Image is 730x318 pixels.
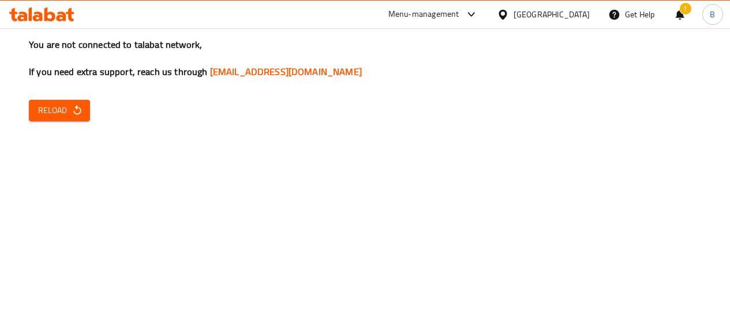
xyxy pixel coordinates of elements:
[29,38,701,78] h3: You are not connected to talabat network, If you need extra support, reach us through
[710,8,715,21] span: B
[514,8,590,21] div: [GEOGRAPHIC_DATA]
[388,8,459,21] div: Menu-management
[38,103,81,118] span: Reload
[210,63,362,80] a: [EMAIL_ADDRESS][DOMAIN_NAME]
[29,100,90,121] button: Reload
